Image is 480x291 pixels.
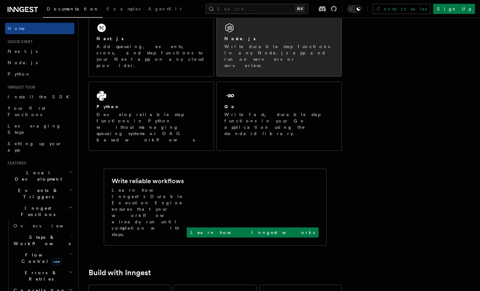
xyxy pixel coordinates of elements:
[5,120,74,138] a: Leveraging Steps
[5,202,74,220] button: Inngest Functions
[11,234,71,247] span: Steps & Workflows
[112,176,184,185] h2: Write reliable workflows
[5,161,26,166] span: Features
[97,103,120,110] h2: Python
[433,4,475,14] a: Sign Up
[5,167,74,185] button: Local Development
[11,232,74,249] button: Steps & Workflows
[5,185,74,202] button: Events & Triggers
[51,258,62,265] span: new
[97,43,206,69] p: Add queueing, events, crons, and step functions to your Next app on any cloud provider.
[296,6,304,12] kbd: ⌘K
[11,249,74,267] button: Flow Controlnew
[97,111,206,143] p: Develop reliable step functions in Python without managing queueing systems or DAG based workflows.
[144,2,185,17] a: AgentKit
[8,123,61,135] span: Leveraging Steps
[107,6,140,11] span: Examples
[8,71,31,77] span: Python
[5,85,35,90] span: Inngest tour
[216,82,342,151] a: GoWrite fast, durable step functions in your Go application using the standard library.
[347,5,362,13] button: Toggle dark mode
[216,14,342,77] a: Node.jsWrite durable step functions in any Node.js app and run on servers or serverless.
[206,4,308,14] button: Search...⌘K
[224,103,236,110] h2: Go
[187,227,319,238] a: Learn how Inngest works
[5,39,33,44] span: Quick start
[190,229,315,236] p: Learn how Inngest works
[97,35,124,42] h2: Next.js
[11,252,70,264] span: Flow Control
[8,49,38,54] span: Next.js
[43,2,103,18] a: Documentation
[373,4,431,14] a: Contact sales
[224,35,256,42] h2: Node.js
[5,138,74,156] a: Setting up your app
[112,187,187,238] p: Learn how Inngest's Durable Execution Engine ensures that your workflow already run until complet...
[5,57,74,68] a: Node.js
[224,111,334,137] p: Write fast, durable step functions in your Go application using the standard library.
[5,91,74,102] a: Install the SDK
[103,2,144,17] a: Examples
[8,60,38,65] span: Node.js
[8,141,62,152] span: Setting up your app
[5,205,68,218] span: Inngest Functions
[224,43,334,69] p: Write durable step functions in any Node.js app and run on servers or serverless.
[89,14,214,77] a: Next.jsAdd queueing, events, crons, and step functions to your Next app on any cloud provider.
[11,269,69,282] span: Errors & Retries
[5,68,74,80] a: Python
[89,268,151,277] a: Build with Inngest
[148,6,182,11] span: AgentKit
[5,23,74,34] a: Home
[5,170,69,182] span: Local Development
[5,187,69,200] span: Events & Triggers
[8,25,25,32] span: Home
[14,223,79,228] span: Overview
[89,82,214,151] a: PythonDevelop reliable step functions in Python without managing queueing systems or DAG based wo...
[5,46,74,57] a: Next.js
[11,267,74,285] button: Errors & Retries
[11,220,74,232] a: Overview
[5,102,74,120] a: Your first Functions
[8,106,45,117] span: Your first Functions
[8,94,73,99] span: Install the SDK
[47,6,99,11] span: Documentation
